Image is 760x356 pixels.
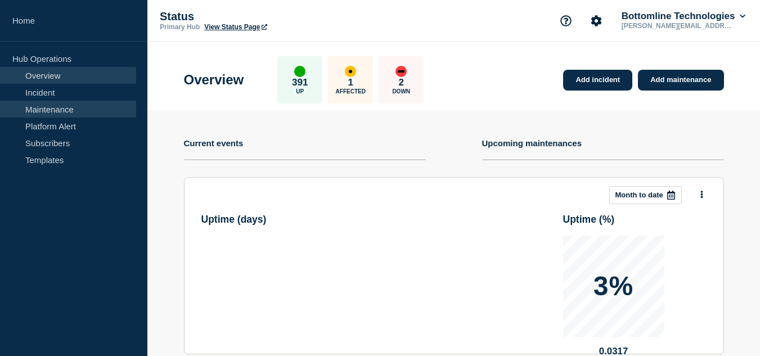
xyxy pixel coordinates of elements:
a: View Status Page [204,23,267,31]
p: [PERSON_NAME][EMAIL_ADDRESS][PERSON_NAME][DOMAIN_NAME] [619,22,736,30]
p: Down [392,88,410,94]
p: Affected [336,88,366,94]
h3: Uptime ( days ) [201,214,267,226]
button: Account settings [584,9,608,33]
p: 391 [292,77,308,88]
a: Add incident [563,70,632,91]
p: 2 [399,77,404,88]
button: Month to date [609,186,682,204]
p: Primary Hub [160,23,200,31]
p: Status [160,10,385,23]
div: affected [345,66,356,77]
div: up [294,66,305,77]
h4: Upcoming maintenances [482,138,582,148]
div: down [395,66,407,77]
h4: Current events [184,138,244,148]
h1: Overview [184,72,244,88]
p: Up [296,88,304,94]
button: Bottomline Technologies [619,11,748,22]
p: 1 [348,77,353,88]
h3: Uptime ( % ) [563,214,615,226]
p: 3% [593,273,633,300]
a: Add maintenance [638,70,723,91]
button: Support [554,9,578,33]
p: Month to date [615,191,663,199]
